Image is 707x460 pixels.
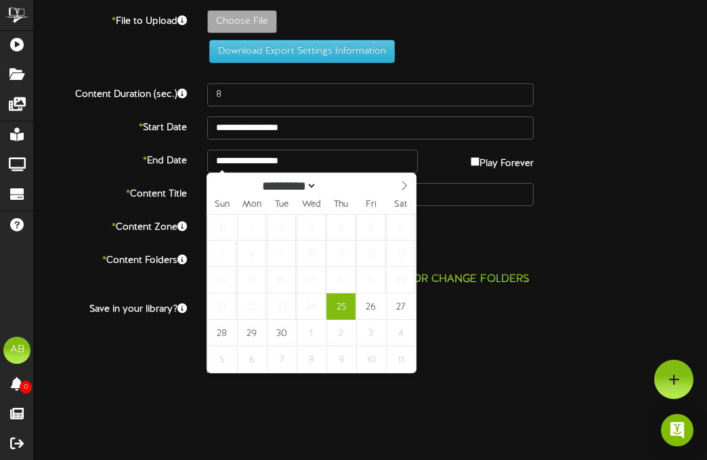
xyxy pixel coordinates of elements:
[317,179,366,193] input: Year
[267,320,296,346] span: September 30, 2025
[237,201,267,209] span: Mon
[267,346,296,373] span: October 7, 2025
[386,293,415,320] span: September 27, 2025
[209,40,395,63] button: Download Export Settings Information
[24,83,197,102] label: Content Duration (sec.)
[24,216,197,234] label: Content Zone
[297,214,326,241] span: September 3, 2025
[297,201,326,209] span: Wed
[24,183,197,201] label: Content Title
[207,214,236,241] span: August 31, 2025
[326,320,356,346] span: October 2, 2025
[386,267,415,293] span: September 20, 2025
[326,293,356,320] span: September 25, 2025
[207,293,236,320] span: September 21, 2025
[237,293,266,320] span: September 22, 2025
[24,150,197,168] label: End Date
[297,320,326,346] span: October 1, 2025
[386,320,415,346] span: October 4, 2025
[20,381,32,394] span: 0
[356,214,385,241] span: September 5, 2025
[202,46,395,56] a: Download Export Settings Information
[297,267,326,293] span: September 17, 2025
[237,320,266,346] span: September 29, 2025
[207,201,237,209] span: Sun
[267,214,296,241] span: September 2, 2025
[326,267,356,293] span: September 18, 2025
[326,201,356,209] span: Thu
[386,214,415,241] span: September 6, 2025
[207,346,236,373] span: October 5, 2025
[356,346,385,373] span: October 10, 2025
[24,10,197,28] label: File to Upload
[237,267,266,293] span: September 15, 2025
[297,346,326,373] span: October 8, 2025
[267,267,296,293] span: September 16, 2025
[207,320,236,346] span: September 28, 2025
[297,293,326,320] span: September 24, 2025
[356,201,386,209] span: Fri
[356,241,385,267] span: September 12, 2025
[24,117,197,135] label: Start Date
[326,241,356,267] span: September 11, 2025
[386,241,415,267] span: September 13, 2025
[471,157,479,166] input: Play Forever
[471,150,534,171] label: Play Forever
[370,271,534,288] button: Add or Change Folders
[207,241,236,267] span: September 7, 2025
[356,267,385,293] span: September 19, 2025
[237,346,266,373] span: October 6, 2025
[326,346,356,373] span: October 9, 2025
[3,337,30,364] div: AB
[267,293,296,320] span: September 23, 2025
[237,241,266,267] span: September 8, 2025
[386,346,415,373] span: October 11, 2025
[24,249,197,268] label: Content Folders
[207,267,236,293] span: September 14, 2025
[267,241,296,267] span: September 9, 2025
[326,214,356,241] span: September 4, 2025
[237,214,266,241] span: September 1, 2025
[386,201,416,209] span: Sat
[24,298,197,316] label: Save in your library?
[356,293,385,320] span: September 26, 2025
[267,201,297,209] span: Tue
[356,320,385,346] span: October 3, 2025
[297,241,326,267] span: September 10, 2025
[661,414,693,446] div: Open Intercom Messenger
